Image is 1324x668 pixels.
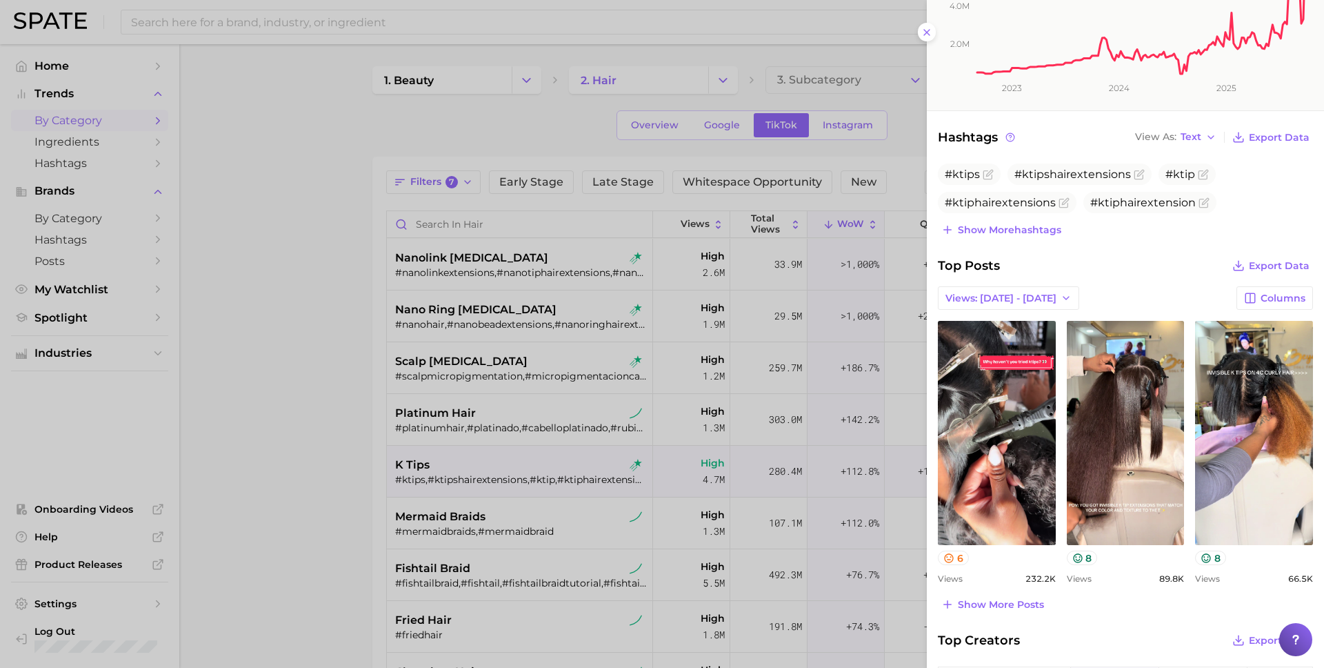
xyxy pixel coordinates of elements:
[1198,197,1210,208] button: Flag as miscategorized or irrelevant
[1159,573,1184,584] span: 89.8k
[983,169,994,180] button: Flag as miscategorized or irrelevant
[1261,293,1305,304] span: Columns
[1132,128,1220,146] button: View AsText
[1002,83,1022,93] tspan: 2023
[1249,132,1310,144] span: Export Data
[1195,551,1226,565] button: 8
[1165,168,1195,181] span: #ktip
[1067,551,1098,565] button: 8
[1229,256,1313,275] button: Export Data
[1198,169,1209,180] button: Flag as miscategorized or irrelevant
[938,220,1065,239] button: Show morehashtags
[1229,631,1313,650] button: Export Data
[1249,260,1310,272] span: Export Data
[1067,573,1092,584] span: Views
[1288,573,1313,584] span: 66.5k
[1059,197,1070,208] button: Flag as miscategorized or irrelevant
[1195,573,1220,584] span: Views
[945,293,1056,304] span: Views: [DATE] - [DATE]
[938,256,1000,275] span: Top Posts
[938,128,1017,147] span: Hashtags
[1249,635,1310,647] span: Export Data
[938,595,1047,614] button: Show more posts
[938,286,1079,310] button: Views: [DATE] - [DATE]
[1216,83,1236,93] tspan: 2025
[1025,573,1056,584] span: 232.2k
[938,631,1020,650] span: Top Creators
[1236,286,1313,310] button: Columns
[1090,196,1196,209] span: #ktiphairextension
[1109,83,1130,93] tspan: 2024
[938,573,963,584] span: Views
[1014,168,1131,181] span: #ktipshairextensions
[938,551,969,565] button: 6
[950,39,970,49] tspan: 2.0m
[1229,128,1313,147] button: Export Data
[945,196,1056,209] span: #ktiphairextensions
[950,1,970,11] tspan: 4.0m
[1135,133,1176,141] span: View As
[958,224,1061,236] span: Show more hashtags
[1134,169,1145,180] button: Flag as miscategorized or irrelevant
[1181,133,1201,141] span: Text
[945,168,980,181] span: #ktips
[958,599,1044,611] span: Show more posts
